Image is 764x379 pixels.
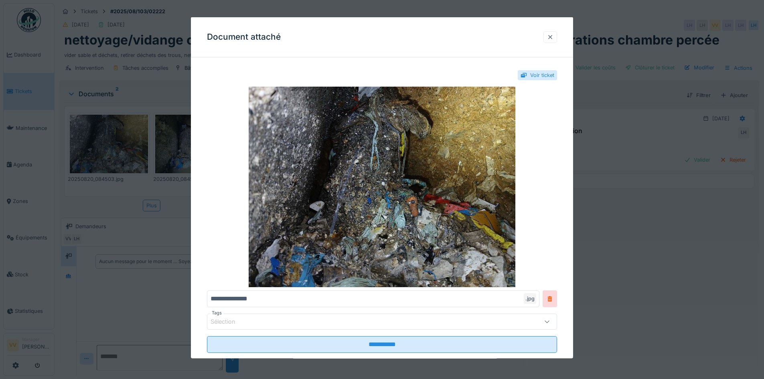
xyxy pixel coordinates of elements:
[524,293,536,304] div: .jpg
[210,310,223,316] label: Tags
[207,87,557,287] img: 6dcf021a-f3e0-4d80-b520-bba13cd58dcf-20250820_084503.jpg
[211,317,247,326] div: Sélection
[207,32,281,42] h3: Document attaché
[530,71,554,79] div: Voir ticket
